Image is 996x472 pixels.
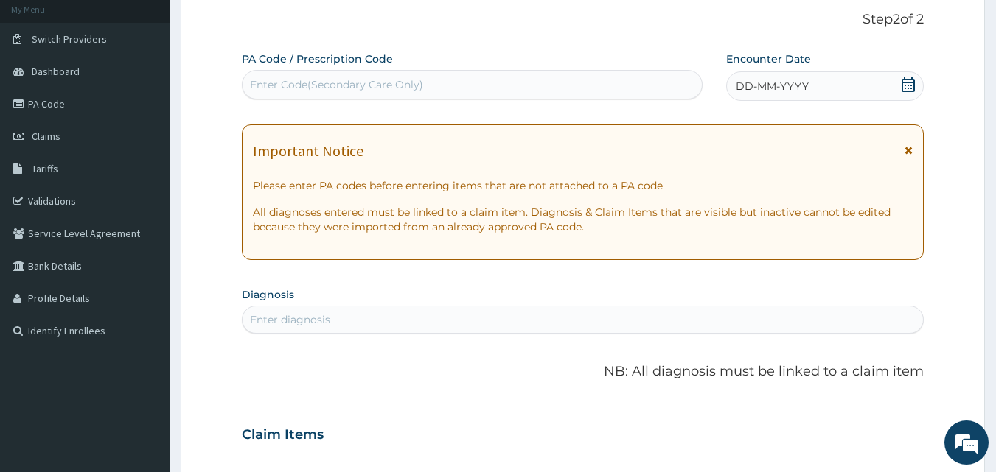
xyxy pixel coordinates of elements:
[253,205,913,234] p: All diagnoses entered must be linked to a claim item. Diagnosis & Claim Items that are visible bu...
[32,65,80,78] span: Dashboard
[242,427,324,443] h3: Claim Items
[242,12,924,28] p: Step 2 of 2
[77,82,248,102] div: Chat with us now
[86,142,203,291] span: We're online!
[736,79,809,94] span: DD-MM-YYYY
[242,362,924,381] p: NB: All diagnosis must be linked to a claim item
[32,32,107,46] span: Switch Providers
[726,52,811,66] label: Encounter Date
[32,130,60,143] span: Claims
[242,287,294,302] label: Diagnosis
[242,52,393,66] label: PA Code / Prescription Code
[7,315,281,367] textarea: Type your message and hit 'Enter'
[242,7,277,43] div: Minimize live chat window
[253,143,363,159] h1: Important Notice
[32,162,58,175] span: Tariffs
[250,312,330,327] div: Enter diagnosis
[27,74,60,110] img: d_794563401_company_1708531726252_794563401
[253,178,913,193] p: Please enter PA codes before entering items that are not attached to a PA code
[250,77,423,92] div: Enter Code(Secondary Care Only)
